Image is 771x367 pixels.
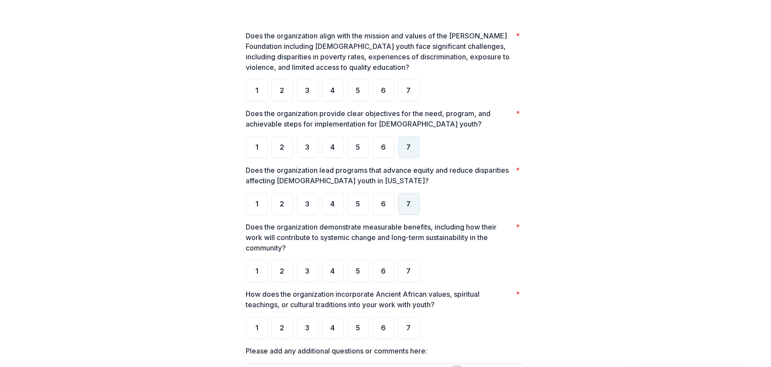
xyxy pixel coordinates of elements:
span: 4 [331,324,335,331]
span: 6 [381,268,386,274]
span: 1 [255,200,258,207]
p: Please add any additional questions or comments here: [246,346,428,356]
span: 1 [255,87,258,94]
span: 3 [305,268,310,274]
span: 6 [381,324,386,331]
span: 4 [331,87,335,94]
span: 7 [407,87,411,94]
span: 2 [280,268,284,274]
span: 5 [356,87,360,94]
p: Does the organization demonstrate measurable benefits, including how their work will contribute t... [246,222,513,253]
span: 1 [255,324,258,331]
span: 6 [381,200,386,207]
span: 5 [356,200,360,207]
span: 2 [280,144,284,151]
span: 6 [381,144,386,151]
p: Does the organization align with the mission and values of the [PERSON_NAME] Foundation including... [246,31,513,72]
span: 3 [305,87,310,94]
span: 7 [407,324,411,331]
span: 3 [305,324,310,331]
span: 5 [356,324,360,331]
span: 3 [305,200,310,207]
span: 2 [280,324,284,331]
span: 4 [331,268,335,274]
span: 7 [407,200,411,207]
p: Does the organization lead programs that advance equity and reduce disparities affecting [DEMOGRA... [246,165,513,186]
span: 5 [356,144,360,151]
span: 6 [381,87,386,94]
p: How does the organization incorporate Ancient African values, spiritual teachings, or cultural tr... [246,289,513,310]
span: 2 [280,87,284,94]
span: 4 [331,200,335,207]
span: 2 [280,200,284,207]
span: 1 [255,144,258,151]
span: 3 [305,144,310,151]
span: 1 [255,268,258,274]
span: 5 [356,268,360,274]
span: 4 [331,144,335,151]
span: 7 [407,144,411,151]
span: 7 [407,268,411,274]
p: Does the organization provide clear objectives for the need, program, and achievable steps for im... [246,108,513,129]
